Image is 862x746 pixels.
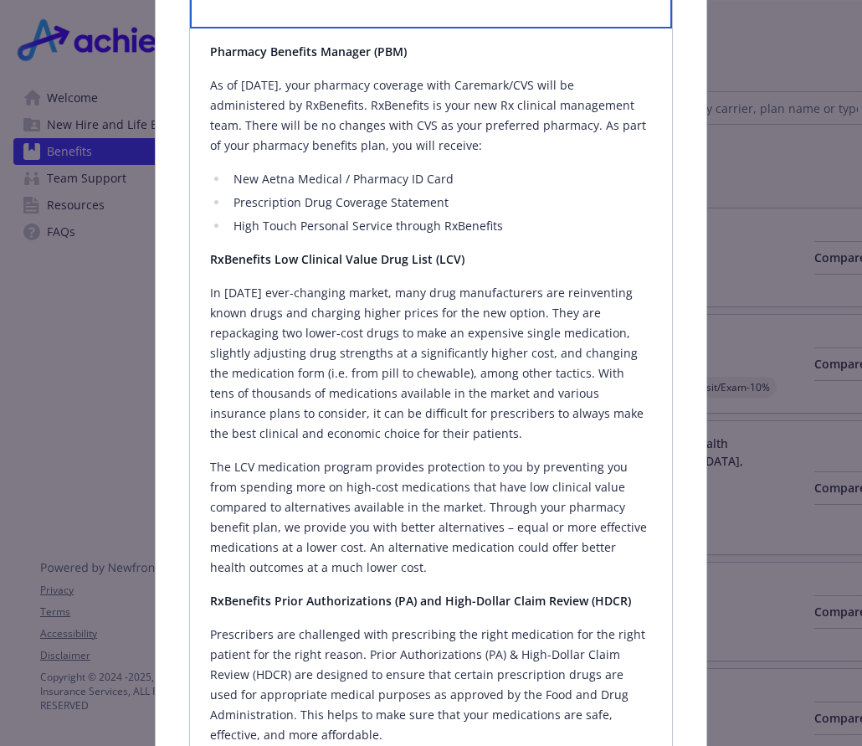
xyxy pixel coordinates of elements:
li: Prescription Drug Coverage Statement [228,193,651,213]
li: New Aetna Medical / Pharmacy ID Card [228,169,651,189]
p: In [DATE] ever-changing market, many drug manufacturers are reinventing known drugs and charging ... [210,283,651,444]
strong: RxBenefits Low Clinical Value Drug List (LCV) [210,251,464,267]
strong: Pharmacy Benefits Manager (PBM) [210,44,407,59]
li: High Touch Personal Service through RxBenefits [228,216,651,236]
strong: RxBenefits Prior Authorizations (PA) and High-Dollar Claim Review (HDCR) [210,593,631,609]
p: As of [DATE], your pharmacy coverage with Caremark/CVS will be administered by RxBenefits. RxBene... [210,75,651,156]
p: The LCV medication program provides protection to you by preventing you from spending more on hig... [210,457,651,578]
p: Prescribers are challenged with prescribing the right medication for the right patient for the ri... [210,625,651,745]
